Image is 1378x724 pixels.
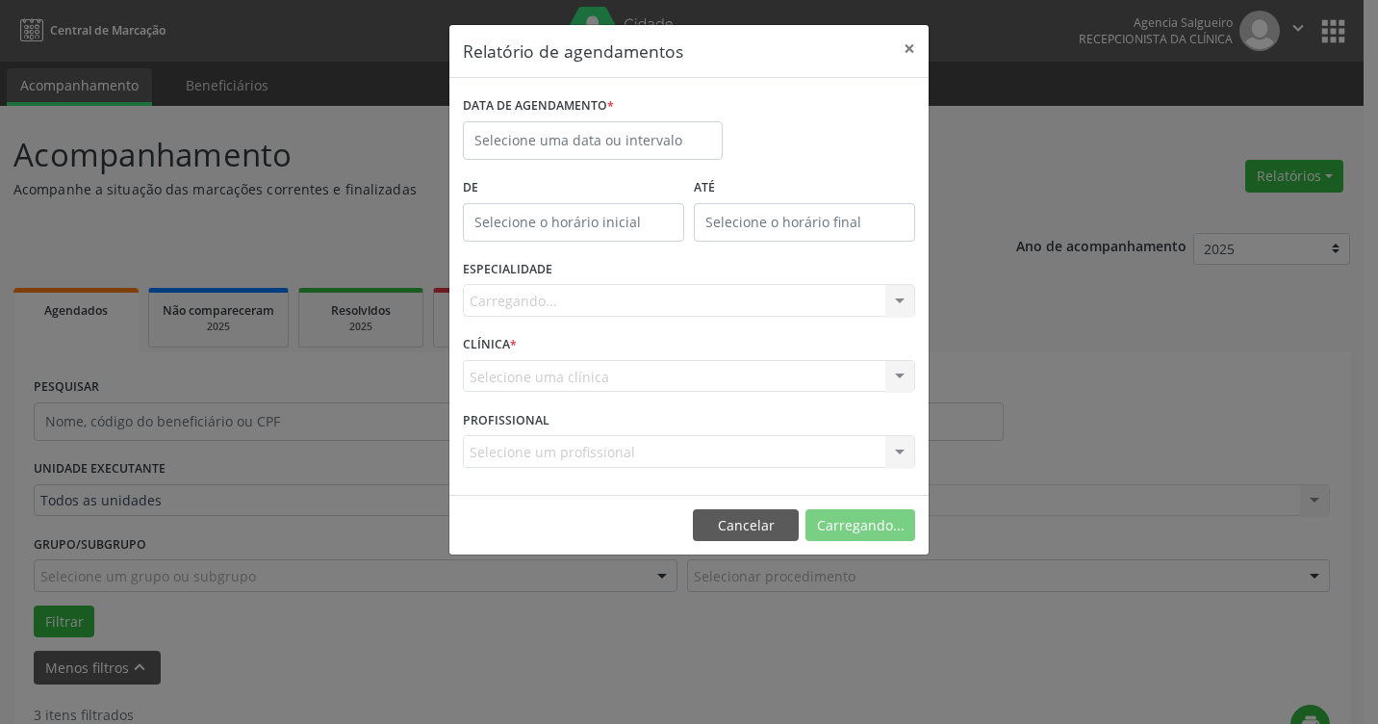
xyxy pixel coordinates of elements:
[805,509,915,542] button: Carregando...
[693,509,799,542] button: Cancelar
[463,121,723,160] input: Selecione uma data ou intervalo
[463,39,683,64] h5: Relatório de agendamentos
[463,405,549,435] label: PROFISSIONAL
[463,91,614,121] label: DATA DE AGENDAMENTO
[890,25,929,72] button: Close
[694,173,915,203] label: ATÉ
[694,203,915,242] input: Selecione o horário final
[463,203,684,242] input: Selecione o horário inicial
[463,173,684,203] label: De
[463,255,552,285] label: ESPECIALIDADE
[463,330,517,360] label: CLÍNICA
